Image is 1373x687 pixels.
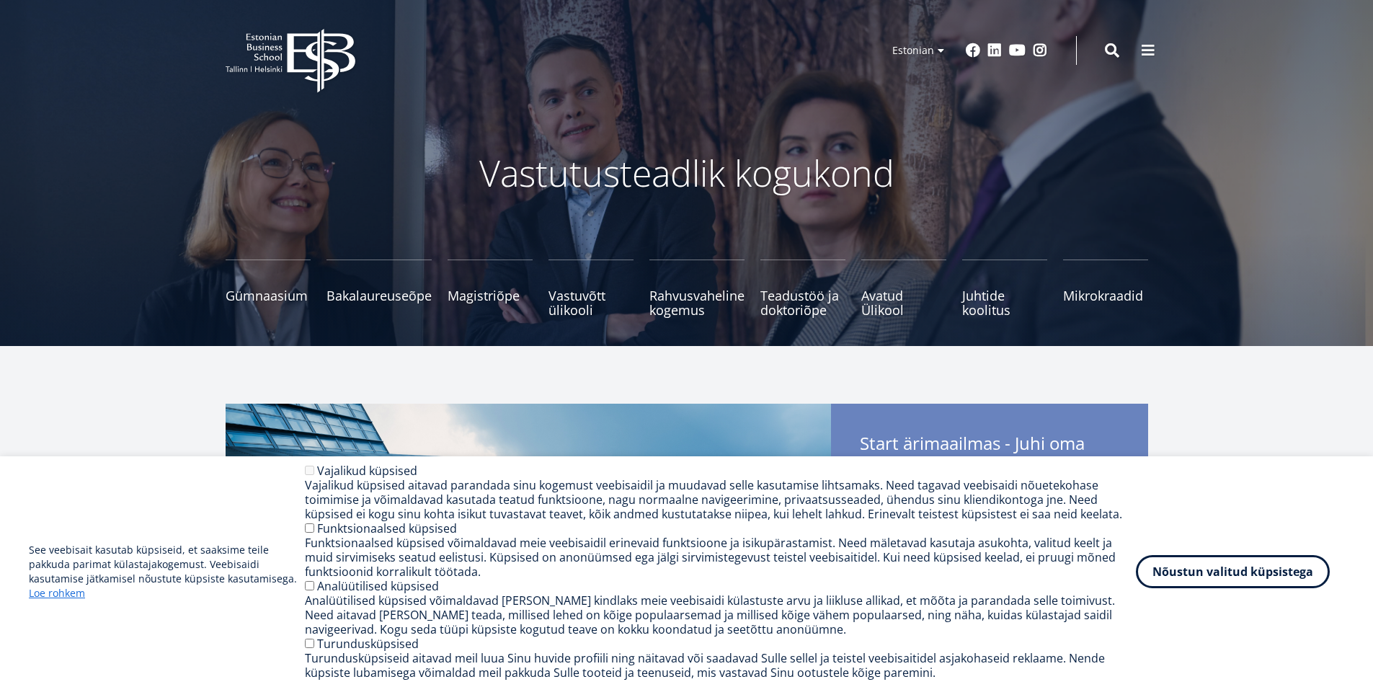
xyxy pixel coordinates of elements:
[548,260,634,317] a: Vastuvõtt ülikooli
[317,636,419,652] label: Turundusküpsised
[326,288,432,303] span: Bakalaureuseõpe
[962,260,1047,317] a: Juhtide koolitus
[860,433,1119,480] span: Start ärimaailmas - Juhi oma
[649,288,745,317] span: Rahvusvaheline kogemus
[305,536,1136,579] div: Funktsionaalsed küpsised võimaldavad meie veebisaidil erinevaid funktsioone ja isikupärastamist. ...
[317,578,439,594] label: Analüütilised küpsised
[1136,555,1330,588] button: Nõustun valitud küpsistega
[987,43,1002,58] a: Linkedin
[305,478,1136,521] div: Vajalikud küpsised aitavad parandada sinu kogemust veebisaidil ja muudavad selle kasutamise lihts...
[29,586,85,600] a: Loe rohkem
[29,543,305,600] p: See veebisait kasutab küpsiseid, et saaksime teile pakkuda parimat külastajakogemust. Veebisaidi ...
[548,288,634,317] span: Vastuvõtt ülikooli
[305,593,1136,637] div: Analüütilised küpsised võimaldavad [PERSON_NAME] kindlaks meie veebisaidi külastuste arvu ja liik...
[317,520,457,536] label: Funktsionaalsed küpsised
[326,260,432,317] a: Bakalaureuseõpe
[860,454,938,476] span: tulevikku!
[760,288,845,317] span: Teadustöö ja doktoriõpe
[1063,260,1148,317] a: Mikrokraadid
[305,651,1136,680] div: Turundusküpsiseid aitavad meil luua Sinu huvide profiili ning näitavad või saadavad Sulle sellel ...
[448,288,533,303] span: Magistriõpe
[966,43,980,58] a: Facebook
[226,404,831,678] img: Start arimaailmas
[317,463,417,479] label: Vajalikud küpsised
[760,260,845,317] a: Teadustöö ja doktoriõpe
[1033,43,1047,58] a: Instagram
[226,288,311,303] span: Gümnaasium
[649,260,745,317] a: Rahvusvaheline kogemus
[226,260,311,317] a: Gümnaasium
[962,288,1047,317] span: Juhtide koolitus
[305,151,1069,195] p: Vastutusteadlik kogukond
[1009,43,1026,58] a: Youtube
[861,260,946,317] a: Avatud Ülikool
[448,260,533,317] a: Magistriõpe
[861,288,946,317] span: Avatud Ülikool
[1063,288,1148,303] span: Mikrokraadid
